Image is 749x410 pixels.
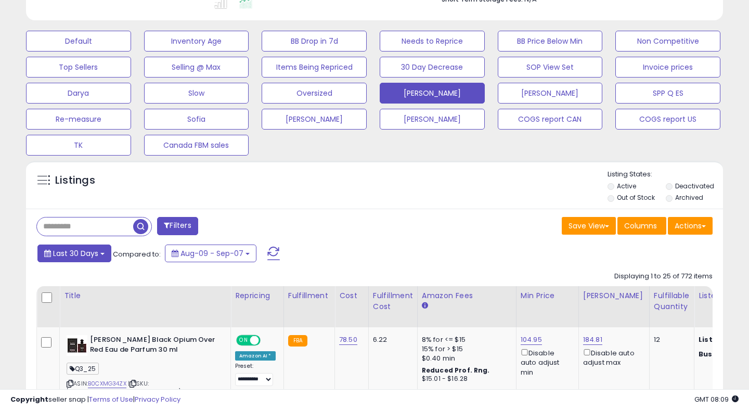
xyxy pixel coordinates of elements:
b: [PERSON_NAME] Black Opium Over Red Eau de Parfum 30 ml [90,335,216,357]
a: 78.50 [339,335,357,345]
button: SOP View Set [498,57,603,78]
div: Preset: [235,363,276,386]
b: Listed Price: [699,335,746,344]
a: 104.95 [521,335,542,345]
span: 2025-10-8 08:09 GMT [694,394,739,404]
div: Amazon Fees [422,290,512,301]
button: Aug-09 - Sep-07 [165,245,256,262]
button: [PERSON_NAME] [380,109,485,130]
div: 8% for <= $15 [422,335,508,344]
span: Q3_25 [67,363,99,375]
span: Compared to: [113,249,161,259]
p: Listing States: [608,170,724,180]
div: Disable auto adjust min [521,347,571,377]
a: 184.81 [583,335,602,345]
button: [PERSON_NAME] [262,109,367,130]
div: Fulfillment Cost [373,290,413,312]
button: Oversized [262,83,367,104]
button: Slow [144,83,249,104]
span: OFF [259,336,276,345]
button: 30 Day Decrease [380,57,485,78]
label: Deactivated [675,182,714,190]
button: Top Sellers [26,57,131,78]
button: BB Price Below Min [498,31,603,52]
h5: Listings [55,173,95,188]
button: Inventory Age [144,31,249,52]
small: FBA [288,335,307,347]
div: Fulfillment [288,290,330,301]
a: Privacy Policy [135,394,180,404]
button: Save View [562,217,616,235]
small: Amazon Fees. [422,301,428,311]
div: Title [64,290,226,301]
span: Aug-09 - Sep-07 [180,248,243,259]
button: BB Drop in 7d [262,31,367,52]
button: COGS report US [615,109,720,130]
label: Archived [675,193,703,202]
span: ON [237,336,250,345]
button: Items Being Repriced [262,57,367,78]
a: Terms of Use [89,394,133,404]
div: $15.01 - $16.28 [422,375,508,383]
button: SPP Q ES [615,83,720,104]
div: seller snap | | [10,395,180,405]
button: COGS report CAN [498,109,603,130]
div: Fulfillable Quantity [654,290,690,312]
strong: Copyright [10,394,48,404]
button: Columns [617,217,666,235]
label: Active [617,182,636,190]
div: Repricing [235,290,279,301]
button: Actions [668,217,713,235]
button: Invoice prices [615,57,720,78]
button: TK [26,135,131,156]
button: Darya [26,83,131,104]
b: Reduced Prof. Rng. [422,366,490,375]
button: [PERSON_NAME] [498,83,603,104]
img: 31EJeu1wZQL._SL40_.jpg [67,335,87,356]
button: Re-measure [26,109,131,130]
button: Filters [157,217,198,235]
div: Disable auto adjust max [583,347,641,367]
button: [PERSON_NAME] [380,83,485,104]
label: Out of Stock [617,193,655,202]
span: Last 30 Days [53,248,98,259]
div: Displaying 1 to 25 of 772 items [614,272,713,281]
span: Columns [624,221,657,231]
button: Non Competitive [615,31,720,52]
div: Cost [339,290,364,301]
button: Default [26,31,131,52]
div: [PERSON_NAME] [583,290,645,301]
div: Amazon AI * [235,351,276,361]
button: Canada FBM sales [144,135,249,156]
button: Last 30 Days [37,245,111,262]
button: Needs to Reprice [380,31,485,52]
div: $0.40 min [422,354,508,363]
div: 12 [654,335,686,344]
button: Selling @ Max [144,57,249,78]
div: 6.22 [373,335,409,344]
div: 15% for > $15 [422,344,508,354]
button: Sofia [144,109,249,130]
div: Min Price [521,290,574,301]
